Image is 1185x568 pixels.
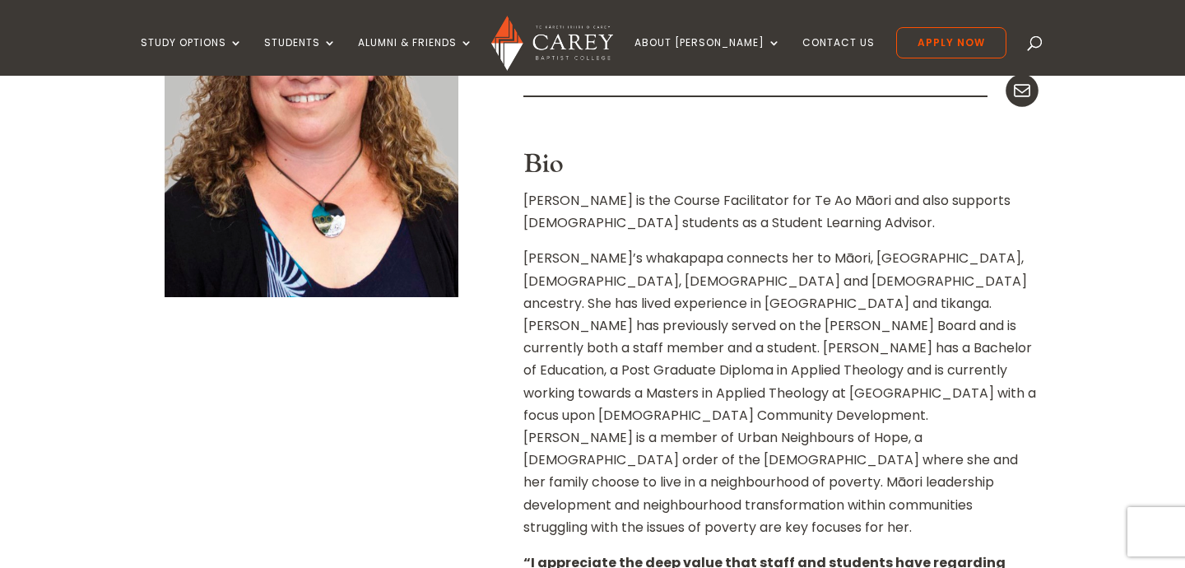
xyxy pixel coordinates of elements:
p: [PERSON_NAME] is the Course Facilitator for Te Ao Māori and also supports [DEMOGRAPHIC_DATA] stud... [523,189,1037,247]
h3: Bio [523,149,1037,189]
a: Students [264,37,337,76]
p: [PERSON_NAME]’s whakapapa connects her to Māori, [GEOGRAPHIC_DATA], [DEMOGRAPHIC_DATA], [DEMOGRAP... [523,247,1037,552]
a: Alumni & Friends [358,37,473,76]
a: About [PERSON_NAME] [634,37,781,76]
a: Study Options [141,37,243,76]
a: Apply Now [896,27,1006,58]
a: Contact Us [802,37,875,76]
img: Carey Baptist College [491,16,612,71]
